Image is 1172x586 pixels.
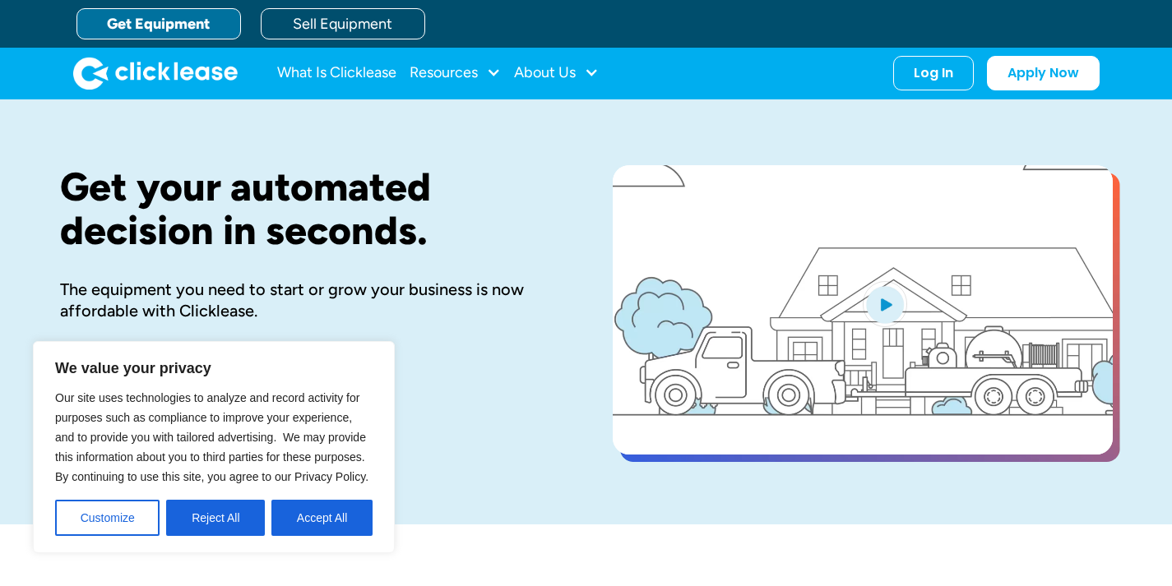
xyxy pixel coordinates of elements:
button: Customize [55,500,160,536]
button: Reject All [166,500,265,536]
div: Log In [914,65,953,81]
button: Accept All [271,500,373,536]
div: We value your privacy [33,341,395,553]
a: open lightbox [613,165,1113,454]
div: Resources [410,57,501,90]
img: Blue play button logo on a light blue circular background [863,281,907,327]
a: Apply Now [987,56,1100,90]
a: home [73,57,238,90]
p: We value your privacy [55,358,373,378]
div: About Us [514,57,599,90]
a: Get Equipment [76,8,241,39]
span: Our site uses technologies to analyze and record activity for purposes such as compliance to impr... [55,391,368,483]
h1: Get your automated decision in seconds. [60,165,560,252]
a: What Is Clicklease [277,57,396,90]
div: The equipment you need to start or grow your business is now affordable with Clicklease. [60,279,560,321]
img: Clicklease logo [73,57,238,90]
a: Sell Equipment [261,8,425,39]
